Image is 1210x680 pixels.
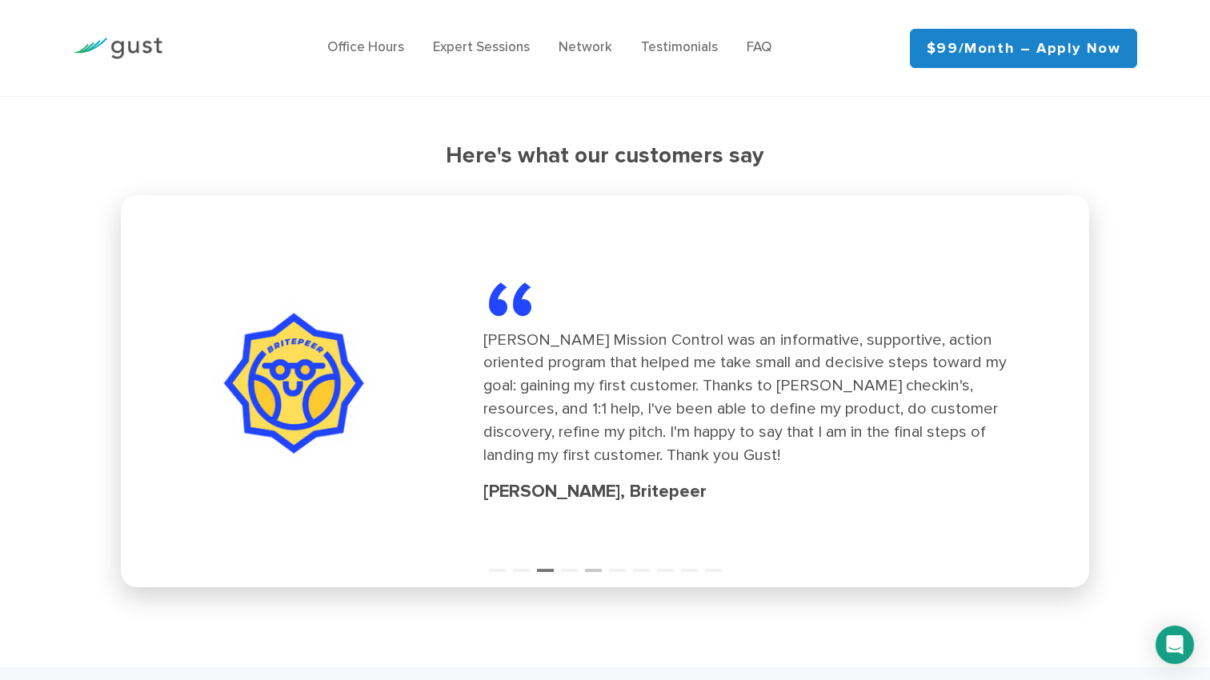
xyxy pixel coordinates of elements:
button: 8 of 10 [657,555,673,571]
a: Testimonials [641,39,718,55]
a: FAQ [747,39,771,55]
button: 4 of 10 [561,555,577,571]
div: [PERSON_NAME] Mission Control was an informative, supportive, action oriented program that helped... [483,329,1040,467]
div: Open Intercom Messenger [1156,626,1194,664]
span: “ [483,278,611,329]
button: 6 of 10 [609,555,625,571]
a: Network [559,39,612,55]
button: 2 of 10 [513,555,529,571]
h3: Here's what our customers say [121,142,1089,170]
div: [PERSON_NAME], Britepeer [483,479,1040,505]
a: Expert Sessions [433,39,530,55]
button: 3 of 10 [537,555,553,571]
a: $99/month – Apply Now [910,29,1138,68]
button: 10 of 10 [705,555,721,571]
a: Office Hours [327,39,404,55]
button: 9 of 10 [681,555,697,571]
button: 7 of 10 [633,555,649,571]
button: 5 of 10 [585,555,601,571]
img: Gust Logo [73,38,162,59]
button: 1 of 10 [489,555,505,571]
img: Britepeer Sun Logo [170,300,419,466]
